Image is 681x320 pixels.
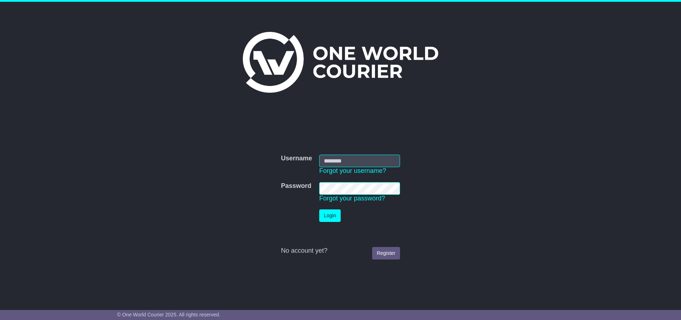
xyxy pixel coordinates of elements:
span: © One World Courier 2025. All rights reserved. [117,312,221,317]
button: Login [319,209,341,222]
div: No account yet? [281,247,400,255]
img: One World [243,32,438,93]
a: Forgot your password? [319,195,385,202]
label: Username [281,155,312,163]
a: Register [372,247,400,260]
a: Forgot your username? [319,167,386,174]
label: Password [281,182,311,190]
